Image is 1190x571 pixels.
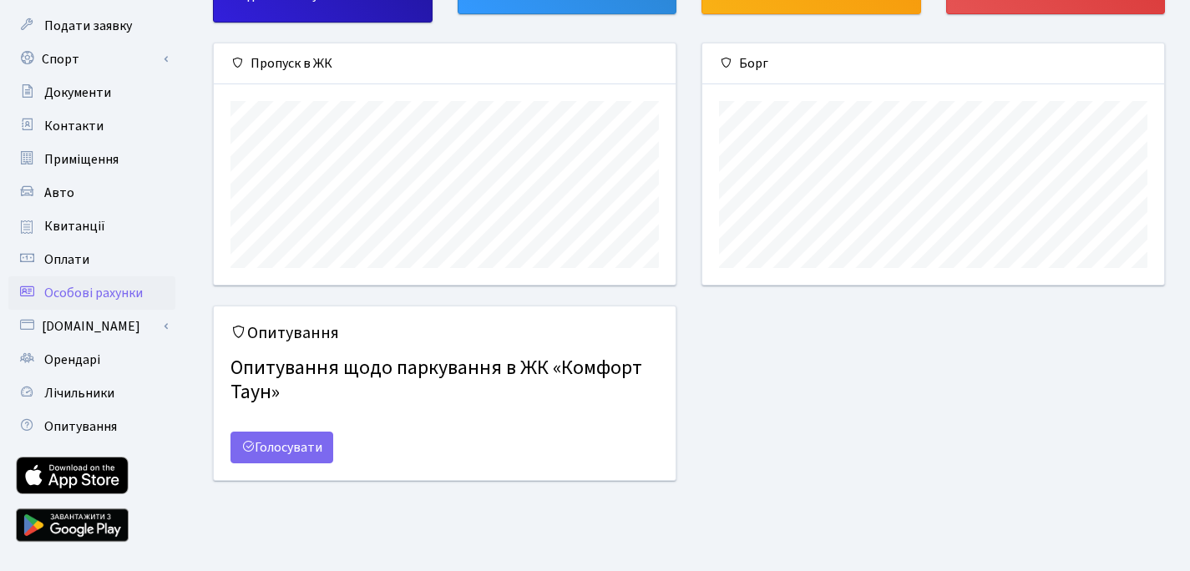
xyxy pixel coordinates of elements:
[8,143,175,176] a: Приміщення
[8,43,175,76] a: Спорт
[44,351,100,369] span: Орендарі
[8,376,175,410] a: Лічильники
[44,117,104,135] span: Контакти
[8,343,175,376] a: Орендарі
[44,184,74,202] span: Авто
[230,323,659,343] h5: Опитування
[8,410,175,443] a: Опитування
[44,17,132,35] span: Подати заявку
[44,284,143,302] span: Особові рахунки
[44,417,117,436] span: Опитування
[8,76,175,109] a: Документи
[214,43,676,84] div: Пропуск в ЖК
[230,350,659,412] h4: Опитування щодо паркування в ЖК «Комфорт Таун»
[8,210,175,243] a: Квитанції
[44,217,105,235] span: Квитанції
[8,276,175,310] a: Особові рахунки
[44,150,119,169] span: Приміщення
[8,243,175,276] a: Оплати
[44,83,111,102] span: Документи
[8,9,175,43] a: Подати заявку
[8,109,175,143] a: Контакти
[230,432,333,463] a: Голосувати
[702,43,1164,84] div: Борг
[8,310,175,343] a: [DOMAIN_NAME]
[44,384,114,402] span: Лічильники
[8,176,175,210] a: Авто
[44,250,89,269] span: Оплати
